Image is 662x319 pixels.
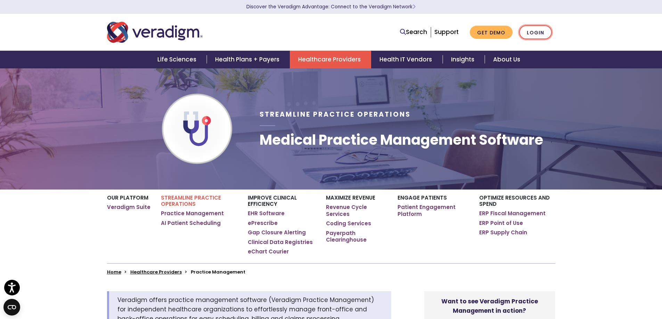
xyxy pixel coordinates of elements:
a: Health IT Vendors [371,51,442,68]
span: Learn More [412,3,416,10]
a: ERP Point of Use [479,220,523,227]
span: Streamline Practice Operations [260,110,411,119]
a: Search [400,27,427,37]
a: About Us [485,51,529,68]
h1: Medical Practice Management Software [260,132,543,148]
a: Support [434,28,459,36]
a: Health Plans + Payers [207,51,290,68]
button: Open CMP widget [3,299,20,316]
a: EHR Software [248,210,285,217]
a: Healthcare Providers [290,51,371,68]
a: Practice Management [161,210,224,217]
a: Life Sciences [149,51,207,68]
a: ePrescribe [248,220,278,227]
a: Veradigm Suite [107,204,150,211]
a: Payerpath Clearinghouse [326,230,387,243]
img: Veradigm logo [107,21,203,44]
a: eChart Courier [248,248,289,255]
a: Home [107,269,121,275]
a: Discover the Veradigm Advantage: Connect to the Veradigm NetworkLearn More [246,3,416,10]
a: Revenue Cycle Services [326,204,387,217]
a: Coding Services [326,220,371,227]
a: AI Patient Scheduling [161,220,221,227]
strong: Want to see Veradigm Practice Management in action? [441,297,538,315]
a: Healthcare Providers [130,269,182,275]
a: Clinical Data Registries [248,239,313,246]
a: ERP Supply Chain [479,229,527,236]
a: Gap Closure Alerting [248,229,306,236]
a: Patient Engagement Platform [398,204,469,217]
a: ERP Fiscal Management [479,210,546,217]
a: Get Demo [470,26,513,39]
a: Insights [443,51,485,68]
a: Login [519,25,552,40]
